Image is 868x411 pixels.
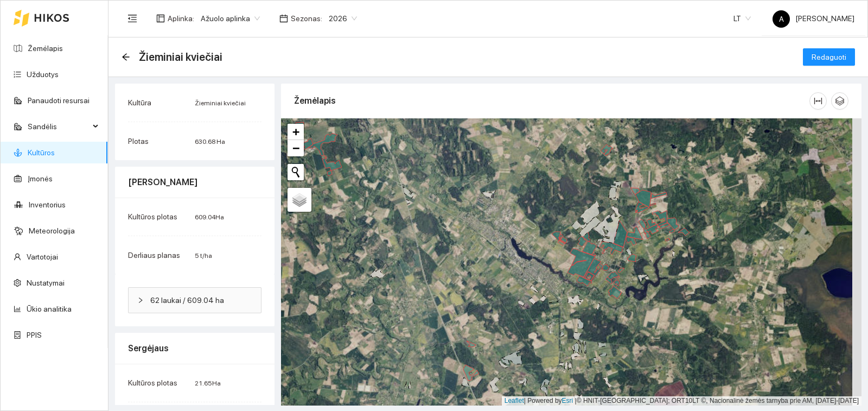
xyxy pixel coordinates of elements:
a: Nustatymai [27,279,65,287]
span: arrow-left [122,53,130,61]
a: Layers [288,188,311,212]
span: | [575,397,577,404]
span: Sezonas : [291,12,322,24]
a: Inventorius [29,200,66,209]
span: layout [156,14,165,23]
div: Sergėjaus [128,333,261,364]
a: Leaflet [505,397,524,404]
span: Kultūra [128,98,151,107]
button: menu-fold [122,8,143,29]
span: 2026 [329,10,357,27]
a: Įmonės [28,174,53,183]
span: menu-fold [127,14,137,23]
span: LT [733,10,751,27]
button: Redaguoti [803,48,855,66]
div: Žemėlapis [294,85,809,116]
span: Kultūros plotas [128,378,177,387]
span: Žieminiai kviečiai [139,48,222,66]
a: Užduotys [27,70,59,79]
div: 62 laukai / 609.04 ha [129,288,261,313]
span: Aplinka : [168,12,194,24]
a: PPIS [27,331,42,339]
span: 630.68 Ha [195,138,225,146]
span: right [137,297,144,303]
a: Ūkio analitika [27,305,72,313]
a: Esri [562,397,573,404]
span: calendar [279,14,288,23]
span: + [292,125,299,138]
span: A [779,10,784,28]
span: Ažuolo aplinka [201,10,260,27]
span: column-width [810,97,826,105]
span: Kultūros plotas [128,212,177,221]
span: [PERSON_NAME] [773,14,854,23]
a: Vartotojai [27,252,58,261]
span: − [292,141,299,155]
span: Redaguoti [812,51,846,63]
a: Kultūros [28,148,55,157]
button: column-width [809,92,827,110]
span: Plotas [128,137,149,146]
a: Žemėlapis [28,44,63,53]
a: Meteorologija [29,226,75,235]
div: | Powered by © HNIT-[GEOGRAPHIC_DATA]; ORT10LT ©, Nacionalinė žemės tarnyba prie AM, [DATE]-[DATE] [502,396,861,406]
div: [PERSON_NAME] [128,167,261,198]
a: Zoom in [288,124,304,140]
span: 62 laukai / 609.04 ha [150,294,252,306]
span: Sandėlis [28,116,90,137]
span: Derliaus planas [128,251,180,260]
a: Panaudoti resursai [28,96,90,105]
button: Initiate a new search [288,164,304,180]
span: 21.65 Ha [195,380,221,387]
a: Zoom out [288,140,304,156]
span: 609.04 Ha [195,213,224,221]
div: Atgal [122,53,130,62]
span: 5 t/ha [195,252,212,260]
span: Žieminiai kviečiai [195,99,246,107]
